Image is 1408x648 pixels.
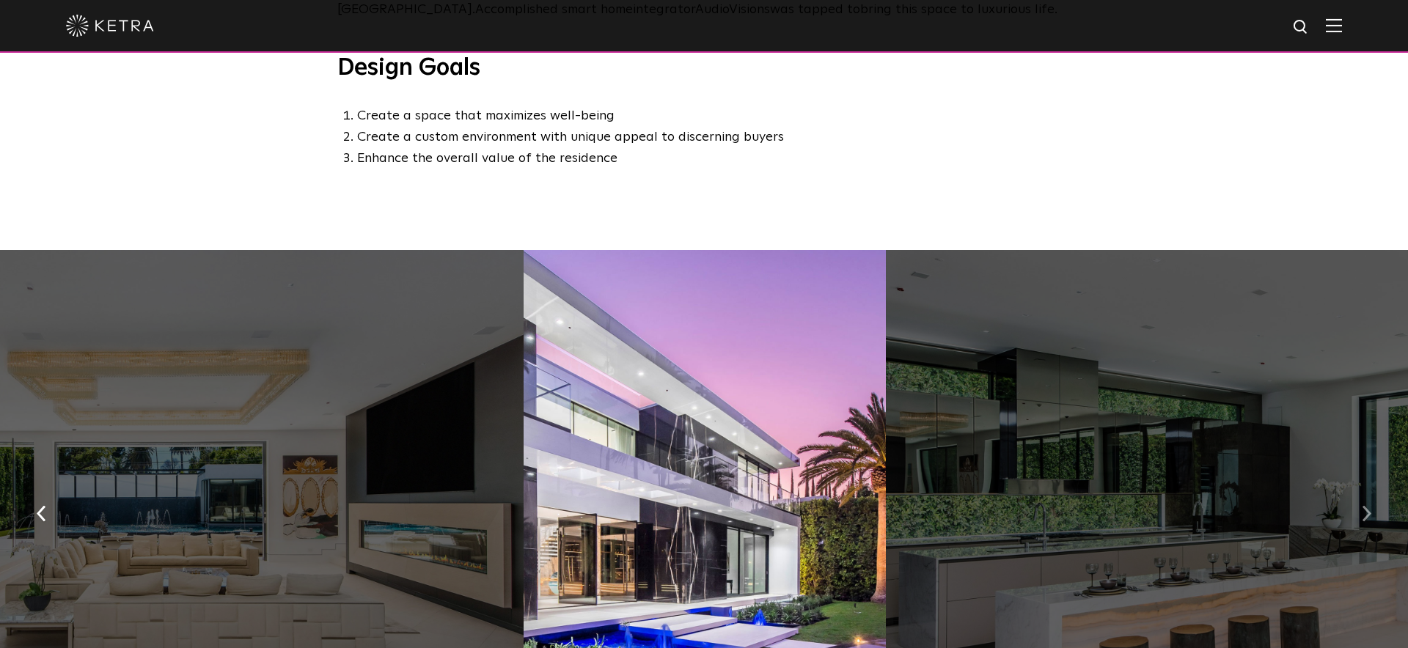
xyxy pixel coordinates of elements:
img: ketra-logo-2019-white [66,15,154,37]
span: Create a custom environment with unique appeal to discerning buyers [357,130,784,144]
span: Create a space that maximizes well-being [357,109,615,122]
span: Enhance the overall value of the residence [357,152,617,165]
img: search icon [1292,18,1310,37]
img: Hamburger%20Nav.svg [1326,18,1342,32]
h3: Design Goals [337,54,1071,84]
img: arrow-left-black.svg [37,506,46,522]
img: arrow-right-black.svg [1362,506,1371,522]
